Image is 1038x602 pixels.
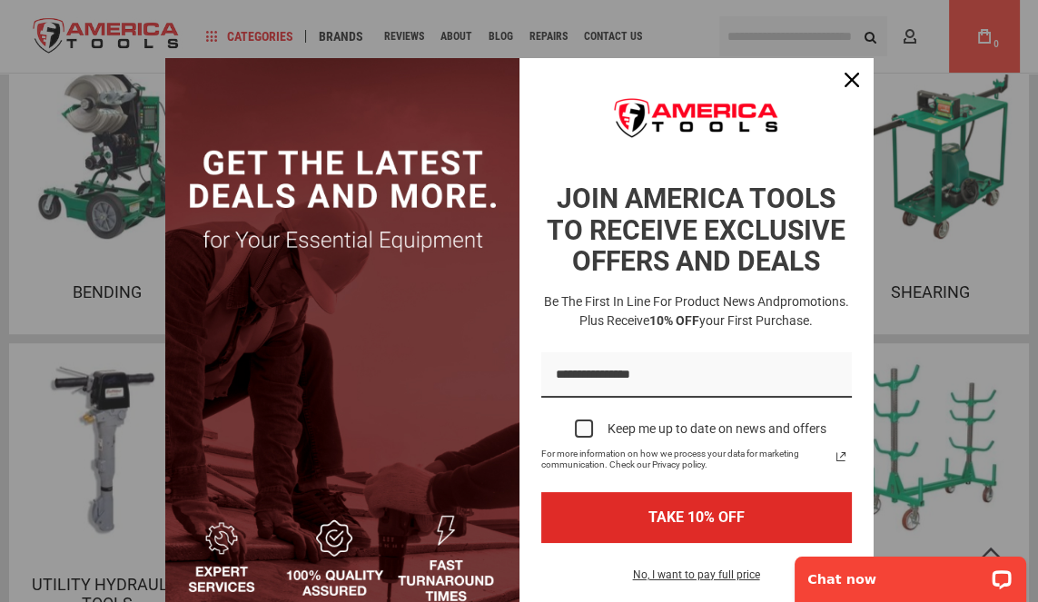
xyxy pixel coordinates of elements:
span: promotions. Plus receive your first purchase. [579,294,849,328]
strong: 10% OFF [649,313,699,328]
iframe: LiveChat chat widget [783,545,1038,602]
strong: JOIN AMERICA TOOLS TO RECEIVE EXCLUSIVE OFFERS AND DEALS [547,183,845,277]
svg: close icon [845,73,859,87]
h3: Be the first in line for product news and [538,292,855,331]
button: No, I want to pay full price [618,565,775,596]
span: For more information on how we process your data for marketing communication. Check our Privacy p... [541,449,830,470]
button: Close [830,58,874,102]
button: TAKE 10% OFF [541,492,852,542]
div: Keep me up to date on news and offers [608,421,826,437]
a: Read our Privacy Policy [830,446,852,468]
input: Email field [541,352,852,399]
svg: link icon [830,446,852,468]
